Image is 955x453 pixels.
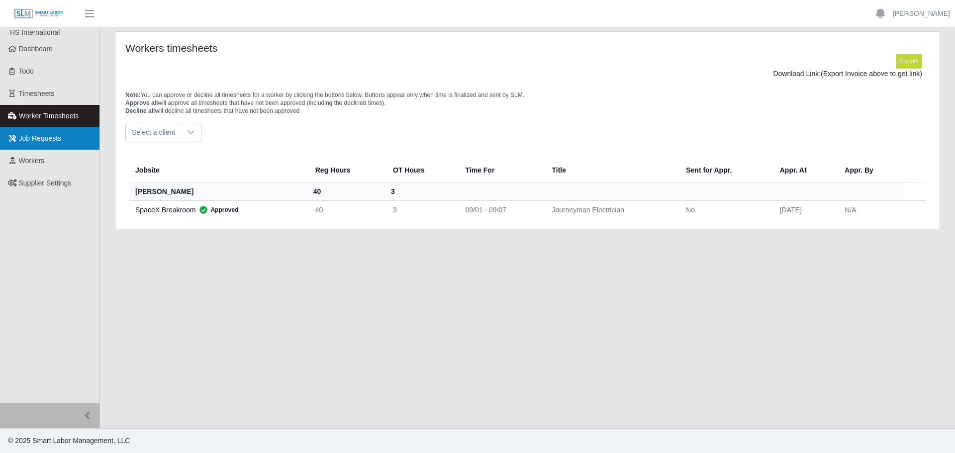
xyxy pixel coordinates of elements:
[772,158,837,182] th: Appr. At
[678,158,771,182] th: Sent for Appr.
[896,54,922,68] button: Export
[125,99,158,106] span: Approve all
[307,182,385,200] th: 40
[19,90,55,97] span: Timesheets
[19,112,79,120] span: Worker Timesheets
[544,158,678,182] th: Title
[678,200,771,219] td: No
[19,157,45,165] span: Workers
[129,182,307,200] th: [PERSON_NAME]
[125,91,930,115] p: You can approve or decline all timesheets for a worker by clicking the buttons below. Buttons app...
[129,158,307,182] th: Jobsite
[19,45,53,53] span: Dashboard
[126,123,181,142] span: Select a client
[133,69,922,79] div: Download Link:
[385,158,458,182] th: OT Hours
[837,158,904,182] th: Appr. By
[385,182,458,200] th: 3
[457,200,544,219] td: 09/01 - 09/07
[125,42,452,54] h4: Workers timesheets
[125,91,141,98] span: Note:
[544,200,678,219] td: Journeyman Electrician
[893,8,950,19] a: [PERSON_NAME]
[14,8,64,19] img: SLM Logo
[772,200,837,219] td: [DATE]
[135,205,299,215] div: SpaceX Breakroom
[19,67,34,75] span: Todo
[8,437,130,445] span: © 2025 Smart Labor Management, LLC
[307,158,385,182] th: Reg Hours
[385,200,458,219] td: 3
[307,200,385,219] td: 40
[195,205,238,215] span: Approved
[19,179,72,187] span: Supplier Settings
[19,134,62,142] span: Job Requests
[821,70,922,78] span: (Export Invoice above to get link)
[457,158,544,182] th: Time For
[837,200,904,219] td: N/A
[125,107,155,114] span: Decline all
[10,28,60,36] span: HS International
